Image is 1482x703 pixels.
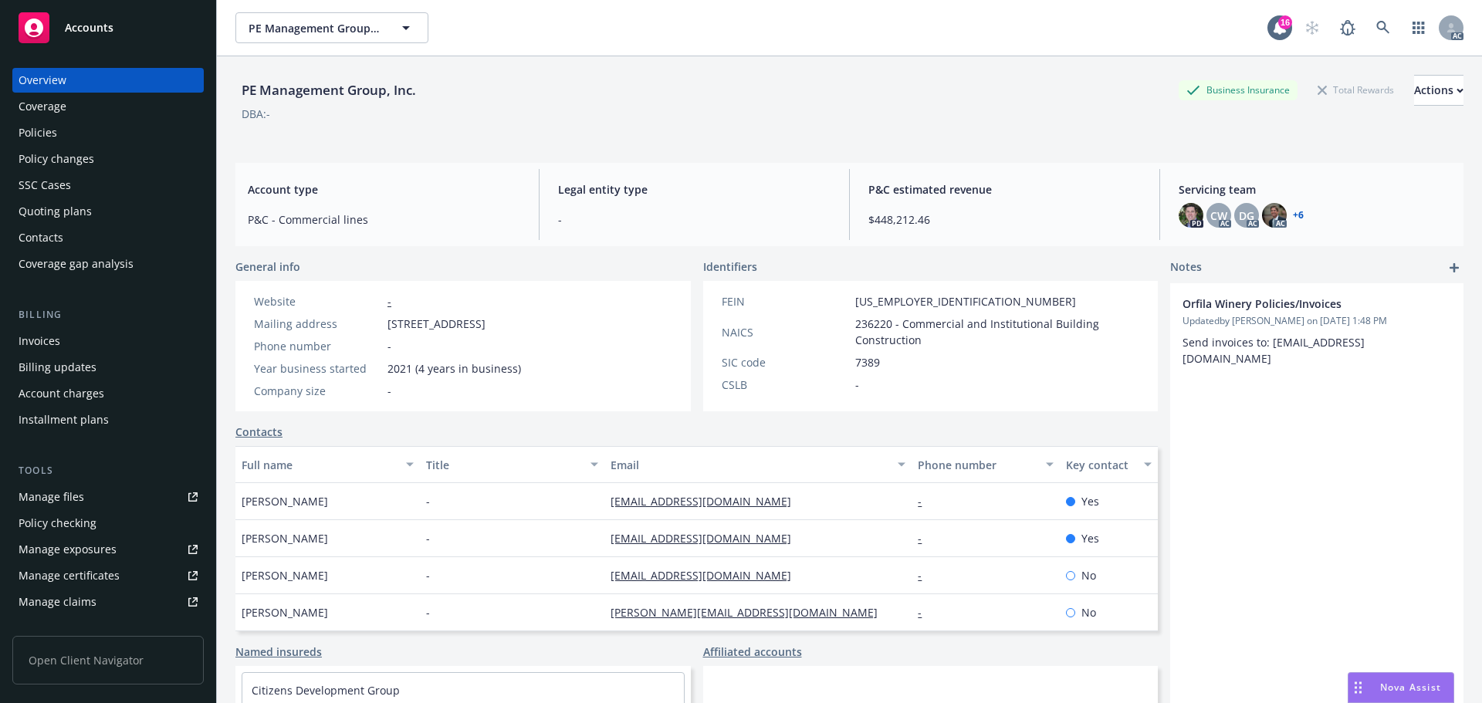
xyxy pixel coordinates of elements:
[19,68,66,93] div: Overview
[12,616,204,640] a: Manage BORs
[855,377,859,393] span: -
[12,147,204,171] a: Policy changes
[249,20,382,36] span: PE Management Group, Inc.
[65,22,113,34] span: Accounts
[1081,493,1099,509] span: Yes
[19,94,66,119] div: Coverage
[1183,335,1365,366] span: Send invoices to: [EMAIL_ADDRESS][DOMAIN_NAME]
[12,307,204,323] div: Billing
[19,329,60,353] div: Invoices
[19,173,71,198] div: SSC Cases
[1170,283,1463,379] div: Orfila Winery Policies/InvoicesUpdatedby [PERSON_NAME] on [DATE] 1:48 PMSend invoices to: [EMAIL_...
[254,293,381,309] div: Website
[855,354,880,370] span: 7389
[722,324,849,340] div: NAICS
[722,377,849,393] div: CSLB
[1081,567,1096,583] span: No
[242,530,328,546] span: [PERSON_NAME]
[1210,208,1227,224] span: CW
[1348,672,1454,703] button: Nova Assist
[1414,75,1463,106] button: Actions
[1278,15,1292,29] div: 16
[1414,76,1463,105] div: Actions
[242,106,270,122] div: DBA: -
[19,120,57,145] div: Policies
[12,6,204,49] a: Accounts
[12,94,204,119] a: Coverage
[604,446,912,483] button: Email
[235,259,300,275] span: General info
[855,316,1140,348] span: 236220 - Commercial and Institutional Building Construction
[1179,80,1298,100] div: Business Insurance
[12,225,204,250] a: Contacts
[235,12,428,43] button: PE Management Group, Inc.
[868,181,1141,198] span: P&C estimated revenue
[426,530,430,546] span: -
[611,568,804,583] a: [EMAIL_ADDRESS][DOMAIN_NAME]
[12,407,204,432] a: Installment plans
[387,294,391,309] a: -
[1066,457,1135,473] div: Key contact
[19,616,91,640] div: Manage BORs
[254,383,381,399] div: Company size
[254,360,381,377] div: Year business started
[19,537,117,562] div: Manage exposures
[387,383,391,399] span: -
[235,644,322,660] a: Named insureds
[12,355,204,380] a: Billing updates
[12,511,204,536] a: Policy checking
[19,252,134,276] div: Coverage gap analysis
[1060,446,1158,483] button: Key contact
[19,355,96,380] div: Billing updates
[19,199,92,224] div: Quoting plans
[254,338,381,354] div: Phone number
[19,407,109,432] div: Installment plans
[235,80,422,100] div: PE Management Group, Inc.
[12,252,204,276] a: Coverage gap analysis
[611,605,890,620] a: [PERSON_NAME][EMAIL_ADDRESS][DOMAIN_NAME]
[387,338,391,354] span: -
[248,181,520,198] span: Account type
[1332,12,1363,43] a: Report a Bug
[12,381,204,406] a: Account charges
[703,644,802,660] a: Affiliated accounts
[868,211,1141,228] span: $448,212.46
[1445,259,1463,277] a: add
[242,493,328,509] span: [PERSON_NAME]
[248,211,520,228] span: P&C - Commercial lines
[19,225,63,250] div: Contacts
[19,147,94,171] div: Policy changes
[918,568,934,583] a: -
[12,68,204,93] a: Overview
[1262,203,1287,228] img: photo
[420,446,604,483] button: Title
[12,120,204,145] a: Policies
[611,457,888,473] div: Email
[254,316,381,332] div: Mailing address
[235,424,283,440] a: Contacts
[558,181,831,198] span: Legal entity type
[1403,12,1434,43] a: Switch app
[1239,208,1254,224] span: DG
[19,590,96,614] div: Manage claims
[611,494,804,509] a: [EMAIL_ADDRESS][DOMAIN_NAME]
[918,494,934,509] a: -
[12,199,204,224] a: Quoting plans
[19,485,84,509] div: Manage files
[703,259,757,275] span: Identifiers
[19,563,120,588] div: Manage certificates
[426,604,430,620] span: -
[12,329,204,353] a: Invoices
[12,636,204,684] span: Open Client Navigator
[1183,314,1451,328] span: Updated by [PERSON_NAME] on [DATE] 1:48 PM
[1293,211,1304,220] a: +6
[1179,203,1203,228] img: photo
[242,457,397,473] div: Full name
[426,567,430,583] span: -
[19,381,104,406] div: Account charges
[12,537,204,562] a: Manage exposures
[12,463,204,478] div: Tools
[918,531,934,546] a: -
[242,604,328,620] span: [PERSON_NAME]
